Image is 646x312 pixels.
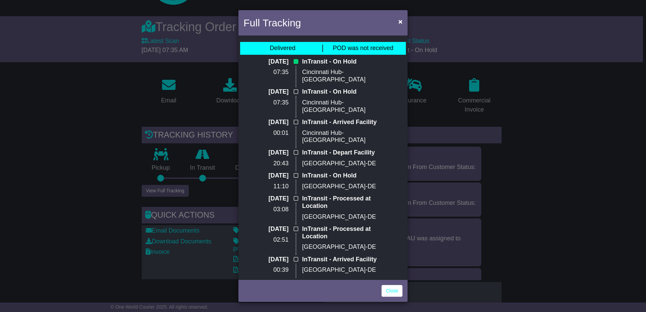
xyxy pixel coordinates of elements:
[254,160,289,167] p: 20:43
[382,285,402,297] a: Close
[302,256,392,263] p: InTransit - Arrived Facility
[395,15,406,28] button: Close
[254,256,289,263] p: [DATE]
[254,88,289,96] p: [DATE]
[254,236,289,244] p: 02:51
[254,99,289,106] p: 07:35
[302,195,392,210] p: InTransit - Processed at Location
[302,225,392,240] p: InTransit - Processed at Location
[302,88,392,96] p: InTransit - On Hold
[302,69,392,83] p: Cincinnati Hub-[GEOGRAPHIC_DATA]
[254,119,289,126] p: [DATE]
[254,266,289,274] p: 00:39
[302,183,392,190] p: [GEOGRAPHIC_DATA]-DE
[254,129,289,137] p: 00:01
[254,149,289,157] p: [DATE]
[302,99,392,114] p: Cincinnati Hub-[GEOGRAPHIC_DATA]
[254,69,289,76] p: 07:35
[398,18,402,25] span: ×
[302,172,392,179] p: InTransit - On Hold
[302,160,392,167] p: [GEOGRAPHIC_DATA]-DE
[302,266,392,274] p: [GEOGRAPHIC_DATA]-DE
[302,58,392,66] p: InTransit - On Hold
[254,225,289,233] p: [DATE]
[302,129,392,144] p: Cincinnati Hub-[GEOGRAPHIC_DATA]
[302,213,392,221] p: [GEOGRAPHIC_DATA]-DE
[254,183,289,190] p: 11:10
[270,45,295,52] div: Delivered
[254,58,289,66] p: [DATE]
[254,172,289,179] p: [DATE]
[254,195,289,202] p: [DATE]
[244,15,301,30] h4: Full Tracking
[333,45,393,51] span: POD was not received
[302,119,392,126] p: InTransit - Arrived Facility
[302,149,392,157] p: InTransit - Depart Facility
[254,206,289,213] p: 03:08
[302,243,392,251] p: [GEOGRAPHIC_DATA]-DE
